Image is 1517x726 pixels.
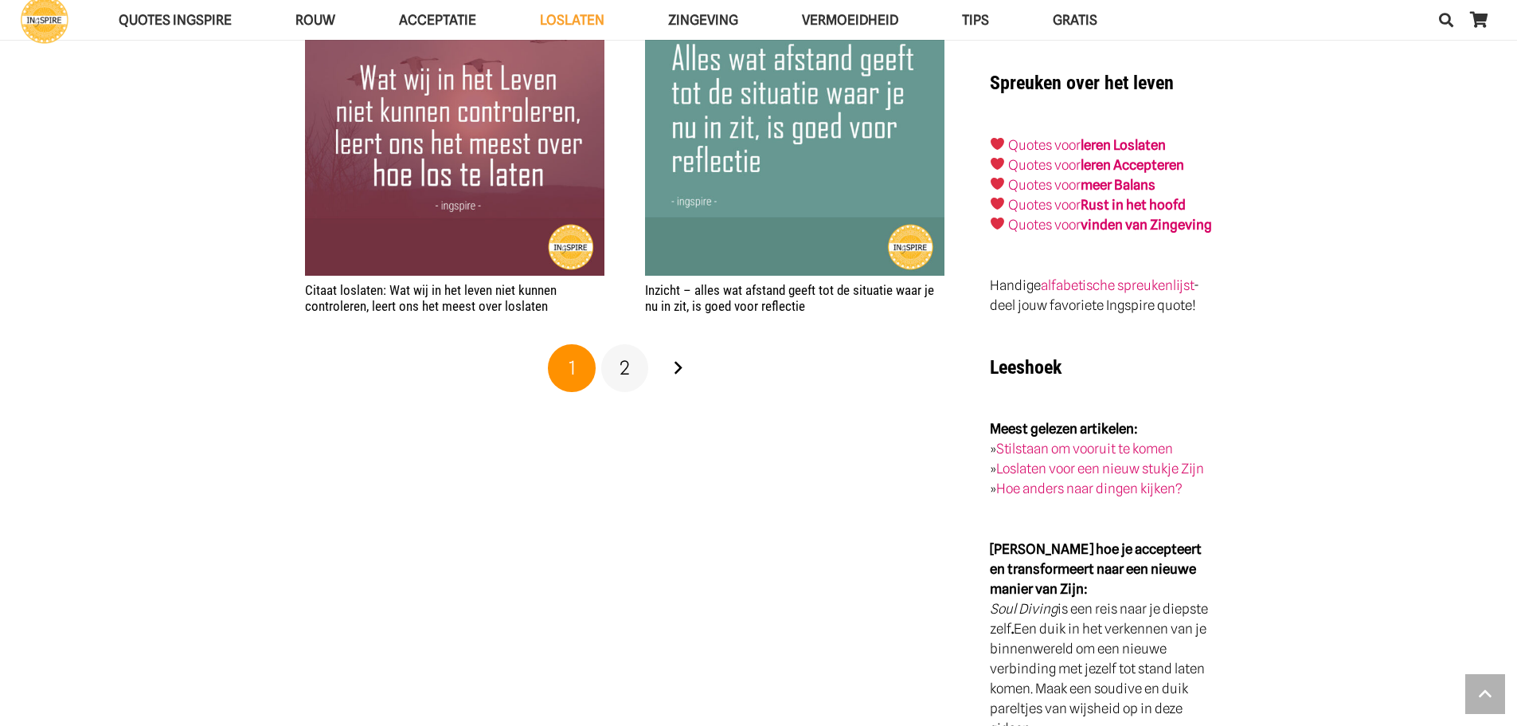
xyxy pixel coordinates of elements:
span: ROUW [295,12,335,28]
p: Handige - deel jouw favoriete Ingspire quote! [990,276,1212,316]
a: Quotes voor [1008,137,1081,153]
span: Loslaten [540,12,604,28]
img: ❤ [991,177,1004,190]
span: TIPS [962,12,989,28]
a: Quotes voorRust in het hoofd [1008,197,1186,213]
span: VERMOEIDHEID [802,12,898,28]
img: ❤ [991,137,1004,151]
a: Citaat loslaten: Wat wij in het leven niet kunnen controleren, leert ons het meest over loslaten [305,282,557,314]
a: leren Accepteren [1081,157,1184,173]
strong: . [1011,621,1014,637]
a: Loslaten voor een nieuw stukje Zijn [996,461,1204,477]
a: Hoe anders naar dingen kijken? [996,481,1183,496]
img: ❤ [991,157,1004,171]
img: ❤ [991,217,1004,230]
a: Quotes voormeer Balans [1008,177,1155,193]
strong: Meest gelezen artikelen: [990,421,1138,437]
strong: Leeshoek [990,356,1062,379]
span: Pagina 1 [548,344,596,392]
span: Acceptatie [399,12,476,28]
img: ❤ [991,197,1004,210]
em: Soul Diving [990,601,1058,617]
a: Terug naar top [1465,674,1505,714]
span: 1 [569,356,576,379]
a: alfabetische spreukenlijst [1041,277,1194,293]
a: leren Loslaten [1081,137,1166,153]
strong: vinden van Zingeving [1081,217,1212,233]
p: » » » [990,419,1212,499]
strong: meer Balans [1081,177,1155,193]
span: QUOTES INGSPIRE [119,12,232,28]
a: Pagina 2 [601,344,649,392]
span: GRATIS [1053,12,1097,28]
span: 2 [620,356,630,379]
a: Quotes voorvinden van Zingeving [1008,217,1212,233]
strong: [PERSON_NAME] hoe je accepteert en transformeert naar een nieuwe manier van Zijn: [990,541,1202,597]
a: Stilstaan om vooruit te komen [996,441,1173,457]
strong: Rust in het hoofd [1081,197,1186,213]
a: Inzicht – alles wat afstand geeft tot de situatie waar je nu in zit, is goed voor reflectie [645,282,934,314]
a: Quotes voor [1008,157,1081,173]
span: Zingeving [668,12,738,28]
strong: Spreuken over het leven [990,72,1174,94]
